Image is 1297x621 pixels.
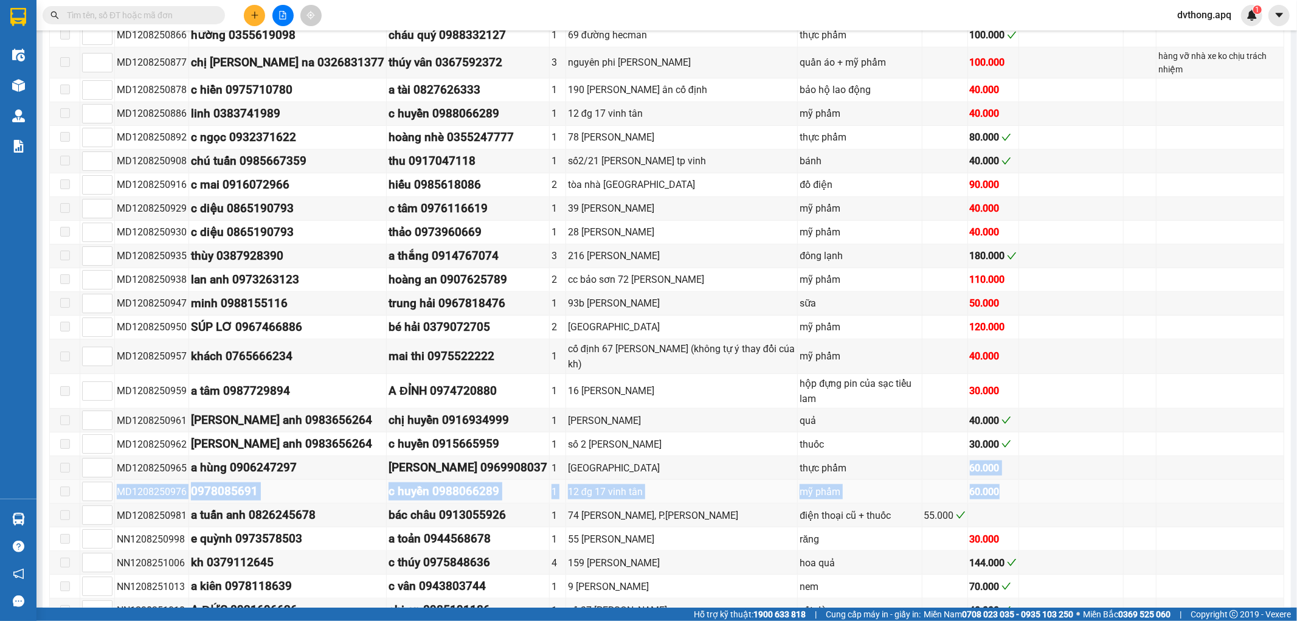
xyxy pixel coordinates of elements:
div: hoàng nhè 0355247777 [389,128,547,147]
div: c huyền 0915665959 [389,435,547,453]
div: mai thi 0975522222 [389,347,547,366]
div: đông lạnh [800,248,919,263]
div: thực phẩm [800,27,919,43]
div: MD1208250929 [117,201,187,216]
div: a thắng 0914767074 [389,247,547,265]
div: MD1208250878 [117,82,187,97]
div: trung hải 0967818476 [389,294,547,313]
td: MD1208250961 [115,409,189,432]
input: Tìm tên, số ĐT hoặc mã đơn [67,9,210,22]
div: 1 [552,603,564,618]
div: 74 [PERSON_NAME], P.[PERSON_NAME] [568,508,795,523]
button: aim [300,5,322,26]
div: 30.000 [970,532,1017,547]
td: MD1208250965 [115,456,189,480]
div: 2 [552,272,564,287]
div: 90.000 [970,177,1017,192]
div: 2 [552,319,564,335]
span: Hỗ trợ kỹ thuật: [694,608,806,621]
span: 1 [1255,5,1259,14]
div: MD1208250981 [117,508,187,523]
div: thuốc [800,437,919,452]
div: 55 [PERSON_NAME] [568,532,795,547]
div: MD1208250930 [117,224,187,240]
strong: 0708 023 035 - 0935 103 250 [962,609,1073,619]
div: c huyền 0988066289 [389,105,547,123]
div: MD1208250957 [117,349,187,364]
div: 190 [PERSON_NAME] ân cố định [568,82,795,97]
div: 16 [PERSON_NAME] [568,383,795,398]
div: c diệu 0865190793 [191,199,384,218]
div: 180.000 [970,248,1017,263]
div: 1 [552,579,564,594]
div: A ĐỈNH 0974720880 [389,382,547,400]
div: 12 đg 17 vinh tân [568,484,795,499]
button: plus [244,5,265,26]
div: MD1208250950 [117,319,187,335]
img: warehouse-icon [12,513,25,526]
div: e quỳnh 0973578503 [191,530,384,548]
div: NN1208251006 [117,555,187,571]
span: check [1001,133,1011,142]
img: warehouse-icon [12,49,25,61]
strong: 0369 525 060 [1118,609,1171,619]
div: A ĐỨC 0931696636 [191,601,384,619]
div: 1 [552,224,564,240]
div: MD1208250916 [117,177,187,192]
div: 30.000 [970,437,1017,452]
div: 40.000 [970,349,1017,364]
td: MD1208250950 [115,316,189,339]
div: chị an 0985191186 [389,601,547,619]
div: quần áo + mỹ phẩm [800,55,919,70]
div: 2 [552,177,564,192]
button: file-add [272,5,294,26]
div: mỹ phẩm [800,272,919,287]
div: 40.000 [970,201,1017,216]
div: 100.000 [970,55,1017,70]
td: MD1208250916 [115,173,189,197]
div: 30.000 [970,383,1017,398]
div: hoa quả [800,555,919,571]
div: minh 0988155116 [191,294,384,313]
div: 100.000 [970,27,1017,43]
div: 1 [552,383,564,398]
div: răng [800,532,919,547]
div: c ngọc 0932371622 [191,128,384,147]
td: MD1208250957 [115,339,189,374]
div: mỹ phẩm [800,484,919,499]
div: đồ điện [800,177,919,192]
div: a tuấn anh 0826245678 [191,506,384,524]
div: 40.000 [970,603,1017,618]
div: a tài 0827626333 [389,81,547,99]
div: c tâm 0976116619 [389,199,547,218]
div: 93b [PERSON_NAME] [568,296,795,311]
td: MD1208250962 [115,432,189,456]
div: MD1208250976 [117,484,187,499]
span: check [1007,558,1017,567]
div: MD1208250935 [117,248,187,263]
div: c thúy 0975848636 [389,553,547,572]
span: dvthong.apq [1167,7,1241,23]
td: NN1208251006 [115,551,189,575]
div: thực phẩm [800,130,919,145]
div: 70.000 [970,579,1017,594]
div: 110.000 [970,272,1017,287]
div: 40.000 [970,82,1017,97]
span: copyright [1230,610,1238,619]
div: sữa [800,296,919,311]
div: bé hải 0379072705 [389,318,547,336]
div: điện thoại cũ + thuốc [800,508,919,523]
div: 1 [552,201,564,216]
div: mỹ phẩm [800,201,919,216]
div: a tâm 0987729894 [191,382,384,400]
div: số2/21 [PERSON_NAME] tp vinh [568,153,795,168]
span: notification [13,568,24,580]
div: a toản 0944568678 [389,530,547,548]
td: MD1208250929 [115,197,189,221]
div: c mai 0916072966 [191,176,384,194]
div: SÚP LƠ 0967466886 [191,318,384,336]
div: NN1208250998 [117,532,187,547]
span: check [1001,605,1011,615]
div: MD1208250962 [117,437,187,452]
div: số 37 [PERSON_NAME] [568,603,795,618]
